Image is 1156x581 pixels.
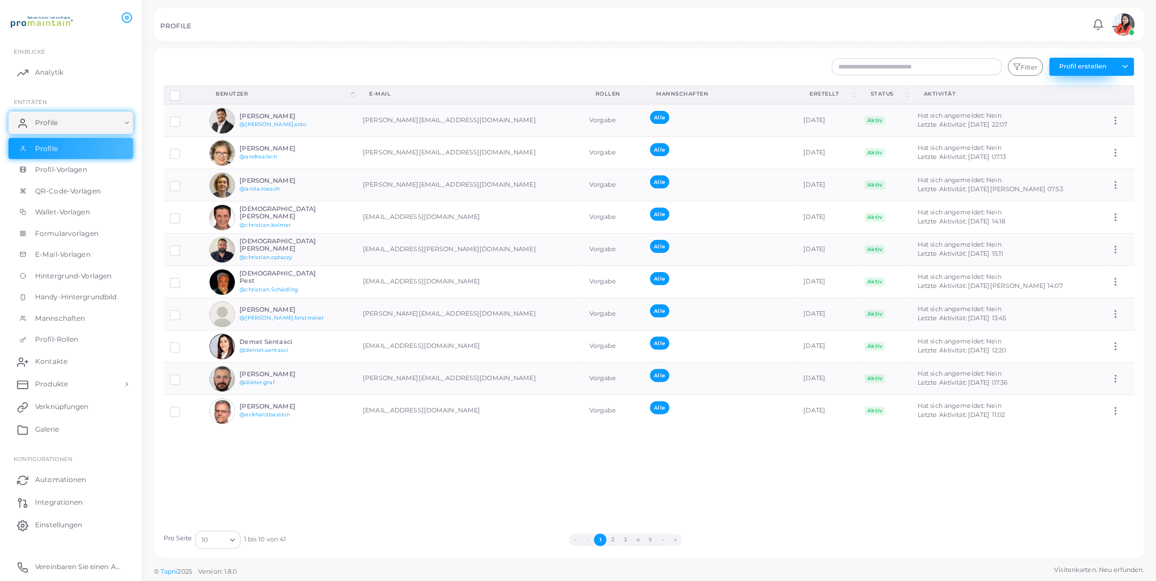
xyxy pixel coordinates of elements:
[8,514,133,536] a: Einstellungen
[797,137,858,169] td: [DATE]
[202,535,208,546] font: 10
[35,292,117,302] span: Handy-Hintergrundbild
[918,346,1006,354] span: Letzte Aktivität: [DATE] 12:20
[918,217,1005,225] span: Letzte Aktivität: [DATE] 14:18
[357,137,583,169] td: [PERSON_NAME][EMAIL_ADDRESS][DOMAIN_NAME]
[198,567,237,575] span: Version: 1.8.0
[864,245,885,254] span: Aktiv
[14,455,72,462] span: Konfigurationen
[918,282,1063,290] span: Letzte Aktivität: [DATE][PERSON_NAME] 14:07
[1054,565,1144,575] span: Visitenkarten. Neu erfunden.
[864,342,885,351] span: Aktiv
[154,567,237,576] span: ©
[797,104,858,137] td: [DATE]
[797,330,858,363] td: [DATE]
[35,475,86,485] span: Automationen
[161,567,178,575] a: Tapni
[239,379,274,385] a: @dieter.graf
[35,424,59,434] span: Galerie
[35,402,88,412] span: Verknüpfungen
[797,363,858,395] td: [DATE]
[8,395,133,418] a: Verknüpfungen
[657,533,669,546] button: Zur nächsten Seite springen
[239,306,324,313] h6: [PERSON_NAME]
[650,208,669,221] span: Alle
[8,556,133,578] a: Vereinbaren Sie einen Anruf
[650,401,669,414] span: Alle
[918,314,1006,322] span: Letzte Aktivität: [DATE] 13:45
[918,337,1001,345] span: Hat sich angemeldet: Nein
[209,173,235,198] img: Avatar
[35,249,91,260] span: E-Mail-Vorlagen
[239,254,292,260] a: @christian.optaczy
[583,137,644,169] td: Vorgabe
[650,111,669,124] span: Alle
[35,165,87,175] span: Profil-Vorlagen
[864,116,885,125] span: Aktiv
[918,208,1001,216] span: Hat sich angemeldet: Nein
[239,371,323,378] h6: [PERSON_NAME]
[239,315,324,321] a: @[PERSON_NAME].forstmeier
[583,330,644,363] td: Vorgabe
[1108,13,1137,36] a: Avatar
[209,398,235,424] img: Avatar
[239,338,323,346] h6: Demet Sentasci
[8,373,133,395] a: Produkte
[177,567,191,576] span: 2025
[239,145,323,152] h6: [PERSON_NAME]
[1021,63,1038,71] font: Filter
[918,153,1006,161] span: Letzte Aktivität: [DATE] 07:13
[918,402,1001,410] span: Hat sich angemeldet: Nein
[35,379,68,389] span: Produkte
[864,277,885,286] span: Aktiv
[209,108,235,134] img: Avatar
[209,533,225,546] input: Suche nach Option
[918,249,1003,257] span: Letzte Aktivität: [DATE] 15:11
[8,111,133,134] a: Profile
[8,180,133,202] a: QR-Code-Vorlagen
[35,229,99,239] span: Formularvorlagen
[650,337,669,350] span: Alle
[14,98,47,105] span: ENTITÄTEN
[918,411,1005,419] span: Letzte Aktivität: [DATE] 11:02
[918,240,1001,248] span: Hat sich angemeldet: Nein
[918,378,1008,386] span: Letzte Aktivität: [DATE] 07:36
[35,562,125,572] span: Vereinbaren Sie einen Anruf
[644,533,657,546] button: Gehe zu Seite 5
[239,286,298,292] a: @christian.Schädling
[239,113,323,120] h6: [PERSON_NAME]
[164,534,192,543] label: Pro Seite
[650,272,669,285] span: Alle
[669,533,682,546] button: Zur letzten Seite springen
[8,350,133,373] a: Kontakte
[918,120,1007,128] span: Letzte Aktivität: [DATE] 22:07
[650,240,669,253] span: Alle
[209,366,235,391] img: Avatar
[239,177,323,184] h6: [PERSON_NAME]
[8,201,133,223] a: Wallet-Vorlagen
[871,90,904,98] div: Status
[631,533,644,546] button: Gehe zu Seite 4
[357,363,583,395] td: [PERSON_NAME][EMAIL_ADDRESS][DOMAIN_NAME]
[797,169,858,201] td: [DATE]
[583,201,644,234] td: Vorgabe
[8,244,133,265] a: E-Mail-Vorlagen
[8,61,133,84] a: Analytik
[239,347,288,353] a: @demet.sentasci
[583,104,644,137] td: Vorgabe
[10,11,73,32] img: Logo
[650,175,669,188] span: Alle
[864,213,885,222] span: Aktiv
[357,169,583,201] td: [PERSON_NAME][EMAIL_ADDRESS][DOMAIN_NAME]
[797,201,858,234] td: [DATE]
[239,222,291,228] a: @christian.kolmer
[357,234,583,266] td: [EMAIL_ADDRESS][PERSON_NAME][DOMAIN_NAME]
[239,270,323,285] h6: [DEMOGRAPHIC_DATA] Pest
[918,111,1001,119] span: Hat sich angemeldet: Nein
[209,269,235,295] img: Avatar
[357,330,583,363] td: [EMAIL_ADDRESS][DOMAIN_NAME]
[810,90,850,98] div: Erstellt
[357,266,583,298] td: [EMAIL_ADDRESS][DOMAIN_NAME]
[209,140,235,166] img: Avatar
